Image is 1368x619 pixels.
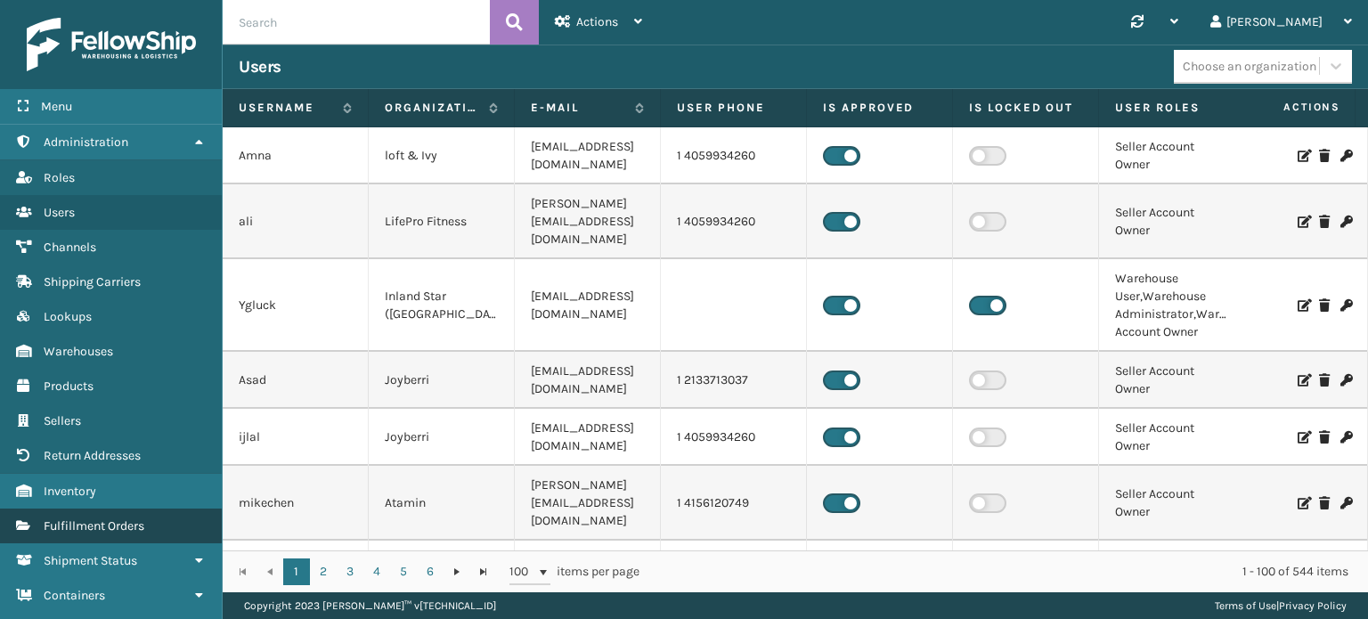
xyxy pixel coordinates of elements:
td: [PERSON_NAME] [223,541,369,615]
td: [PERSON_NAME][EMAIL_ADDRESS][DOMAIN_NAME] [515,466,661,541]
td: [EMAIL_ADDRESS][DOMAIN_NAME] [515,127,661,184]
div: 1 - 100 of 544 items [664,563,1348,581]
span: Warehouses [44,344,113,359]
span: 100 [509,563,536,581]
i: Edit [1298,374,1308,387]
label: Organization [385,100,480,116]
i: Change Password [1340,150,1351,162]
i: Delete [1319,431,1330,444]
td: Asad [223,352,369,409]
td: 1 4059934260 [661,409,807,466]
td: ali [223,184,369,259]
td: [EMAIL_ADDRESS][DOMAIN_NAME] [515,259,661,352]
i: Delete [1319,216,1330,228]
i: Delete [1319,150,1330,162]
td: Seller Account Owner [1099,466,1245,541]
i: Change Password [1340,216,1351,228]
td: ijlal [223,409,369,466]
label: E-mail [531,100,626,116]
span: Actions [1227,93,1351,122]
div: | [1215,592,1347,619]
a: 2 [310,558,337,585]
span: items per page [509,558,639,585]
span: Return Addresses [44,448,141,463]
i: Change Password [1340,497,1351,509]
td: Atamin [369,466,515,541]
td: Amna [223,127,369,184]
span: Inventory [44,484,96,499]
a: Privacy Policy [1279,599,1347,612]
label: Is Locked Out [969,100,1082,116]
span: Containers [44,588,105,603]
span: Administration [44,134,128,150]
td: 1 4059934260 [661,184,807,259]
a: Go to the next page [444,558,470,585]
span: Shipment Status [44,553,137,568]
td: [PERSON_NAME] (Ironlink Logistics) [369,541,515,615]
i: Delete [1319,374,1330,387]
td: LifePro Fitness [369,184,515,259]
i: Delete [1319,497,1330,509]
h3: Users [239,56,281,77]
a: Go to the last page [470,558,497,585]
span: Products [44,379,94,394]
td: Joyberri [369,352,515,409]
i: Edit [1298,497,1308,509]
td: Inland Star ([GEOGRAPHIC_DATA]) [369,259,515,352]
a: 5 [390,558,417,585]
span: Users [44,205,75,220]
i: Change Password [1340,431,1351,444]
span: Go to the next page [450,565,464,579]
td: Joyberri [369,409,515,466]
a: 3 [337,558,363,585]
span: Menu [41,99,72,114]
label: User phone [677,100,790,116]
i: Edit [1298,150,1308,162]
td: 1 4156120749 [661,466,807,541]
div: Choose an organization [1183,57,1316,76]
a: 6 [417,558,444,585]
td: Ygluck [223,259,369,352]
i: Change Password [1340,299,1351,312]
td: Seller Account Owner [1099,409,1245,466]
td: Warehouse User,Warehouse Administrator,Warehouse Account Owner [1099,259,1245,352]
span: Channels [44,240,96,255]
td: [EMAIL_ADDRESS][DOMAIN_NAME] [515,352,661,409]
span: Actions [576,14,618,29]
span: Go to the last page [476,565,491,579]
td: Warehouse Administrator,Warehouse Account Owner [1099,541,1245,615]
label: Is Approved [823,100,936,116]
td: Seller Account Owner [1099,352,1245,409]
td: [PERSON_NAME][EMAIL_ADDRESS][DOMAIN_NAME] [515,184,661,259]
i: Edit [1298,431,1308,444]
i: Edit [1298,299,1308,312]
a: Terms of Use [1215,599,1276,612]
p: Copyright 2023 [PERSON_NAME]™ v [TECHNICAL_ID] [244,592,496,619]
span: Sellers [44,413,81,428]
i: Change Password [1340,374,1351,387]
span: Fulfillment Orders [44,518,144,533]
img: logo [27,18,196,71]
i: Edit [1298,216,1308,228]
i: Delete [1319,299,1330,312]
td: 1 3232876943 [661,541,807,615]
span: Roles [44,170,75,185]
label: Username [239,100,334,116]
a: 4 [363,558,390,585]
td: 1 2133713037 [661,352,807,409]
td: mikechen [223,466,369,541]
td: [PERSON_NAME][EMAIL_ADDRESS][DOMAIN_NAME] [515,541,661,615]
a: 1 [283,558,310,585]
td: Seller Account Owner [1099,184,1245,259]
label: User Roles [1115,100,1228,116]
td: Seller Account Owner [1099,127,1245,184]
td: [EMAIL_ADDRESS][DOMAIN_NAME] [515,409,661,466]
span: Lookups [44,309,92,324]
td: 1 4059934260 [661,127,807,184]
span: Shipping Carriers [44,274,141,289]
td: loft & Ivy [369,127,515,184]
